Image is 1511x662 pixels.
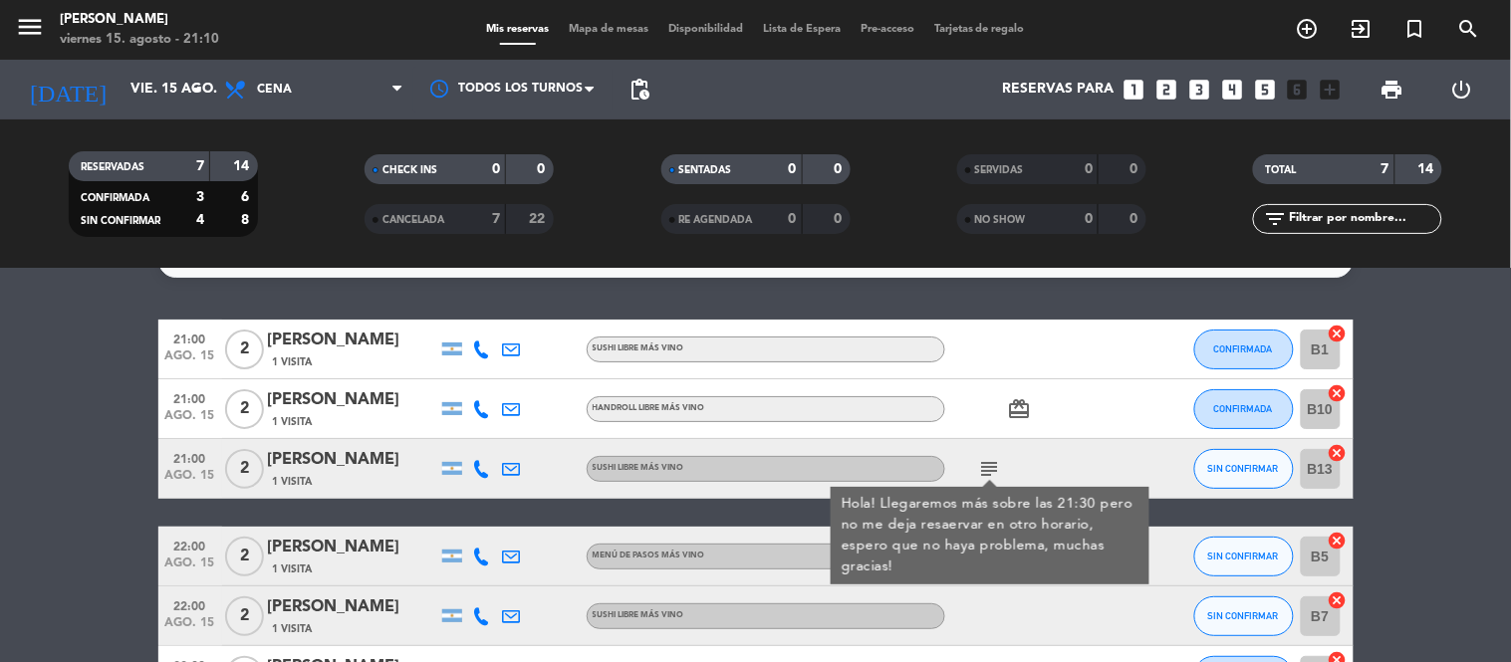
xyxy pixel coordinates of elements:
span: RE AGENDADA [679,215,753,225]
i: exit_to_app [1350,17,1374,41]
i: [DATE] [15,68,121,111]
span: CONFIRMADA [1214,343,1273,354]
span: CHECK INS [382,165,437,175]
i: card_giftcard [1008,397,1032,421]
span: 2 [225,537,264,576]
span: 1 Visita [273,414,313,430]
i: looks_two [1153,77,1179,103]
strong: 0 [492,162,500,176]
div: [PERSON_NAME] [268,594,437,620]
span: Tarjetas de regalo [924,24,1035,35]
button: SIN CONFIRMAR [1194,537,1294,576]
i: cancel [1328,590,1348,610]
div: Hola! Llegaremos más sobre las 21:30 pero no me deja resaervar en otro horario, espero que no hay... [841,494,1138,577]
i: filter_list [1263,207,1287,231]
span: RESERVADAS [81,162,144,172]
span: SIN CONFIRMAR [81,216,160,226]
strong: 3 [196,190,204,204]
strong: 6 [241,190,253,204]
strong: 0 [1085,162,1093,176]
i: looks_6 [1285,77,1311,103]
span: CONFIRMADA [81,193,149,203]
div: [PERSON_NAME] [60,10,219,30]
i: looks_one [1121,77,1146,103]
strong: 0 [789,212,797,226]
i: looks_3 [1186,77,1212,103]
strong: 22 [530,212,550,226]
span: SUSHI LIBRE MÁS VINO [593,344,684,352]
span: 1 Visita [273,561,313,577]
strong: 0 [834,212,846,226]
i: search [1457,17,1481,41]
div: viernes 15. agosto - 21:10 [60,30,219,50]
strong: 7 [492,212,500,226]
span: MENÚ DE PASOS MÁS VINO [593,552,705,559]
strong: 0 [1130,162,1141,176]
i: looks_4 [1219,77,1245,103]
span: SIN CONFIRMAR [1208,463,1279,474]
span: 21:00 [165,446,215,469]
span: 2 [225,596,264,636]
span: pending_actions [628,78,651,102]
button: menu [15,12,45,49]
i: add_box [1318,77,1344,103]
strong: 4 [196,213,204,227]
span: CONFIRMADA [1214,403,1273,414]
span: 22:00 [165,593,215,616]
strong: 7 [196,159,204,173]
i: power_settings_new [1449,78,1473,102]
strong: 0 [538,162,550,176]
span: CANCELADA [382,215,444,225]
div: [PERSON_NAME] [268,328,437,353]
i: cancel [1328,531,1348,551]
button: SIN CONFIRMAR [1194,596,1294,636]
span: ago. 15 [165,349,215,372]
button: SIN CONFIRMAR [1194,449,1294,489]
strong: 0 [1085,212,1093,226]
span: TOTAL [1265,165,1296,175]
div: [PERSON_NAME] [268,387,437,413]
span: 22:00 [165,534,215,556]
button: CONFIRMADA [1194,389,1294,429]
span: 1 Visita [273,621,313,637]
span: 21:00 [165,386,215,409]
i: subject [978,457,1002,481]
span: SIN CONFIRMAR [1208,610,1279,621]
strong: 8 [241,213,253,227]
span: HANDROLL LIBRE MÁS VINO [593,404,705,412]
strong: 0 [834,162,846,176]
i: add_circle_outline [1296,17,1320,41]
i: arrow_drop_down [185,78,209,102]
i: cancel [1328,324,1348,343]
span: Disponibilidad [658,24,753,35]
strong: 7 [1382,162,1389,176]
span: Mapa de mesas [559,24,658,35]
span: 2 [225,330,264,369]
span: ago. 15 [165,616,215,639]
span: Lista de Espera [753,24,851,35]
span: 2 [225,449,264,489]
div: LOG OUT [1427,60,1496,119]
input: Filtrar por nombre... [1287,208,1441,230]
strong: 14 [1418,162,1438,176]
span: SENTADAS [679,165,732,175]
span: ago. 15 [165,469,215,492]
span: 2 [225,389,264,429]
span: ago. 15 [165,409,215,432]
i: cancel [1328,443,1348,463]
button: CONFIRMADA [1194,330,1294,369]
div: [PERSON_NAME] [268,447,437,473]
span: ago. 15 [165,556,215,579]
span: print [1381,78,1404,102]
strong: 14 [233,159,253,173]
strong: 0 [1130,212,1141,226]
strong: 0 [789,162,797,176]
span: Reservas para [1002,82,1114,98]
span: Pre-acceso [851,24,924,35]
span: SIN CONFIRMAR [1208,551,1279,561]
span: SUSHI LIBRE MÁS VINO [593,464,684,472]
i: turned_in_not [1403,17,1427,41]
span: NO SHOW [975,215,1026,225]
i: cancel [1328,383,1348,403]
span: Mis reservas [476,24,559,35]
